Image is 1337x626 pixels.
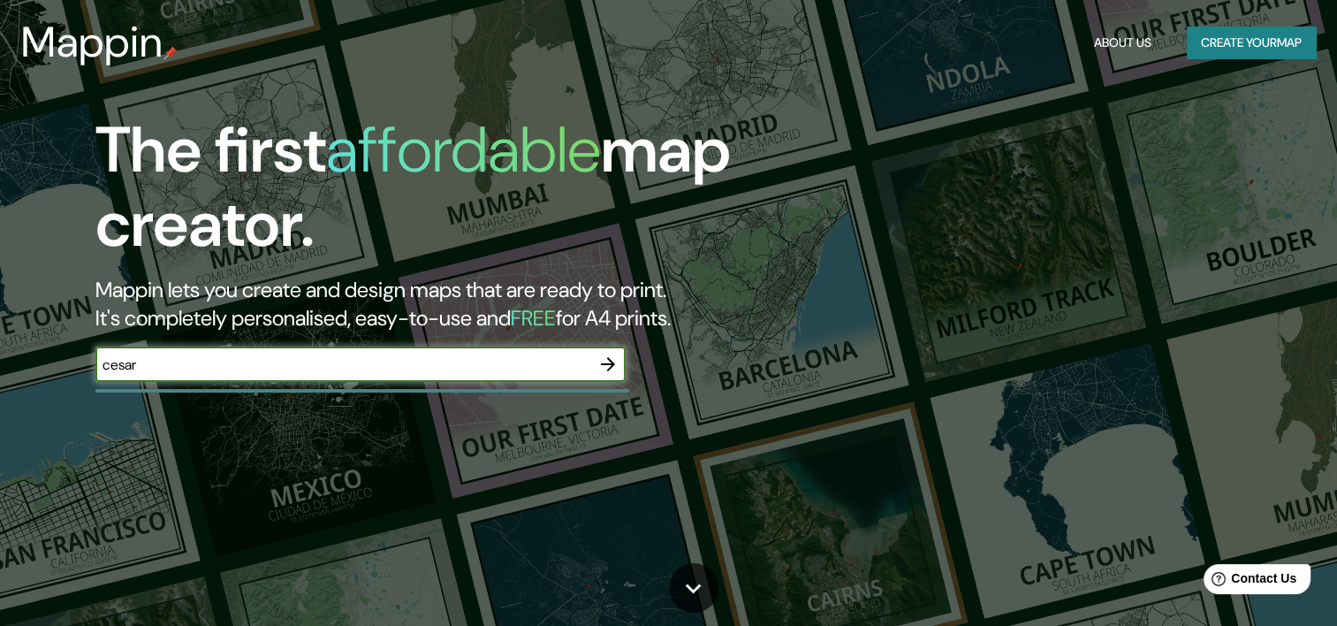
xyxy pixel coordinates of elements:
[21,18,163,67] h3: Mappin
[163,46,178,60] img: mappin-pin
[95,355,590,375] input: Choose your favourite place
[1187,27,1316,59] button: Create yourmap
[95,276,764,332] h2: Mappin lets you create and design maps that are ready to print. It's completely personalised, eas...
[326,109,601,191] h1: affordable
[511,304,556,332] h5: FREE
[1180,557,1318,607] iframe: Help widget launcher
[95,113,764,276] h1: The first map creator.
[1087,27,1158,59] button: About Us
